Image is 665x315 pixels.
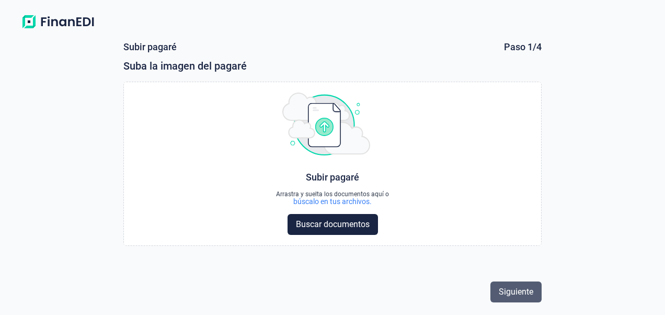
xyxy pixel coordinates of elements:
[288,214,378,235] button: Buscar documentos
[123,59,542,73] div: Suba la imagen del pagaré
[296,218,370,231] span: Buscar documentos
[499,286,533,298] span: Siguiente
[282,93,370,155] img: upload img
[504,42,542,52] div: Paso 1/4
[276,197,389,206] div: búscalo en tus archivos.
[17,13,99,31] img: Logo de aplicación
[490,282,542,302] button: Siguiente
[123,42,177,52] div: Subir pagaré
[276,191,389,197] div: Arrastra y suelta los documentos aquí o
[306,172,359,183] div: Subir pagaré
[293,197,372,206] div: búscalo en tus archivos.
